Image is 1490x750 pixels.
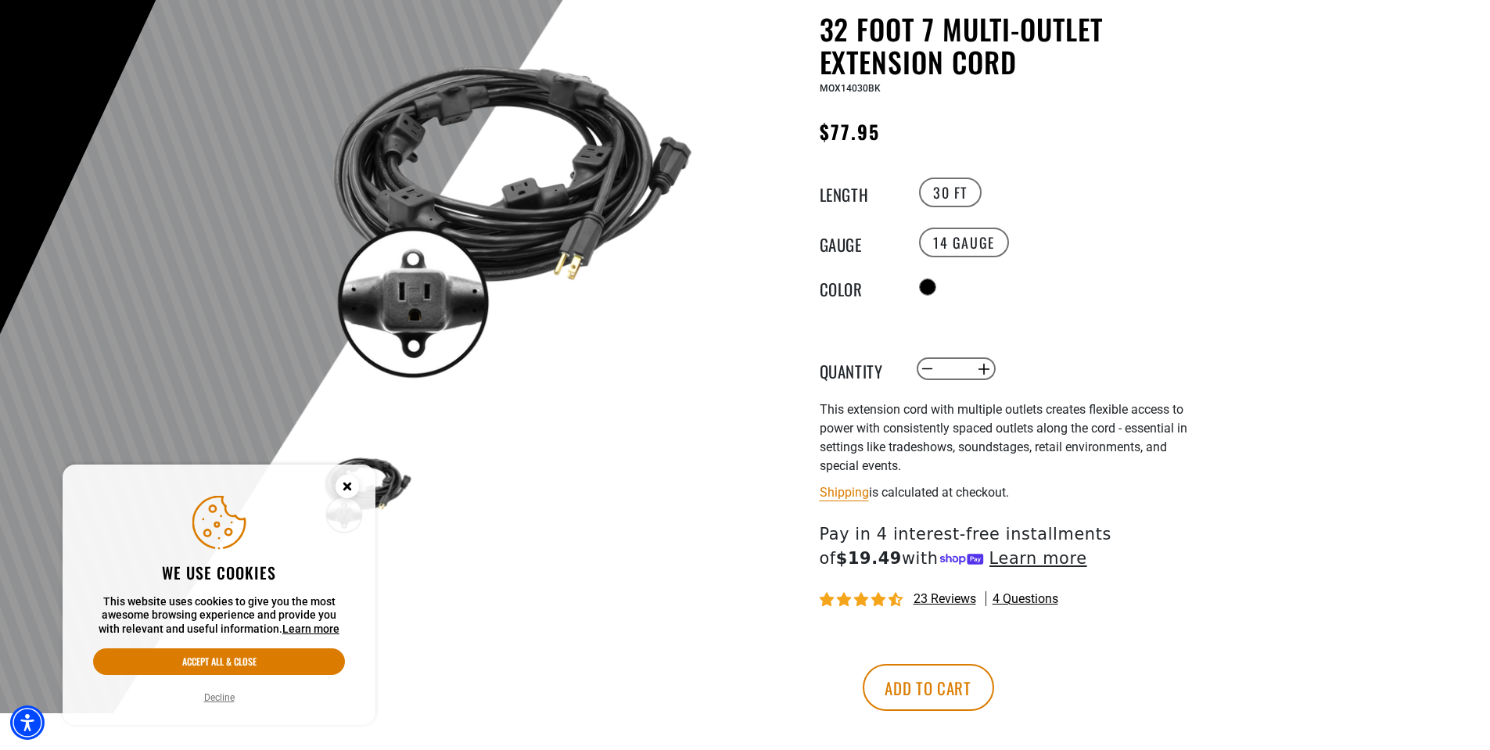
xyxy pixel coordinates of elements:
[820,485,869,500] a: Shipping
[820,402,1187,473] span: This extension cord with multiple outlets creates flexible access to power with consistently spac...
[319,465,375,513] button: Close this option
[863,664,994,711] button: Add to cart
[10,705,45,740] div: Accessibility Menu
[820,117,880,145] span: $77.95
[199,690,239,705] button: Decline
[820,359,898,379] label: Quantity
[820,83,881,94] span: MOX14030BK
[322,16,699,393] img: black
[919,178,982,207] label: 30 FT
[820,482,1203,503] div: is calculated at checkout.
[993,590,1058,608] span: 4 questions
[914,591,976,606] span: 23 reviews
[282,623,339,635] a: This website uses cookies to give you the most awesome browsing experience and provide you with r...
[820,13,1203,78] h1: 32 Foot 7 Multi-Outlet Extension Cord
[820,232,898,253] legend: Gauge
[820,182,898,203] legend: Length
[322,446,413,536] img: black
[820,277,898,297] legend: Color
[820,593,906,608] span: 4.74 stars
[93,562,345,583] h2: We use cookies
[919,228,1009,257] label: 14 Gauge
[93,648,345,675] button: Accept all & close
[93,595,345,637] p: This website uses cookies to give you the most awesome browsing experience and provide you with r...
[63,465,375,726] aside: Cookie Consent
